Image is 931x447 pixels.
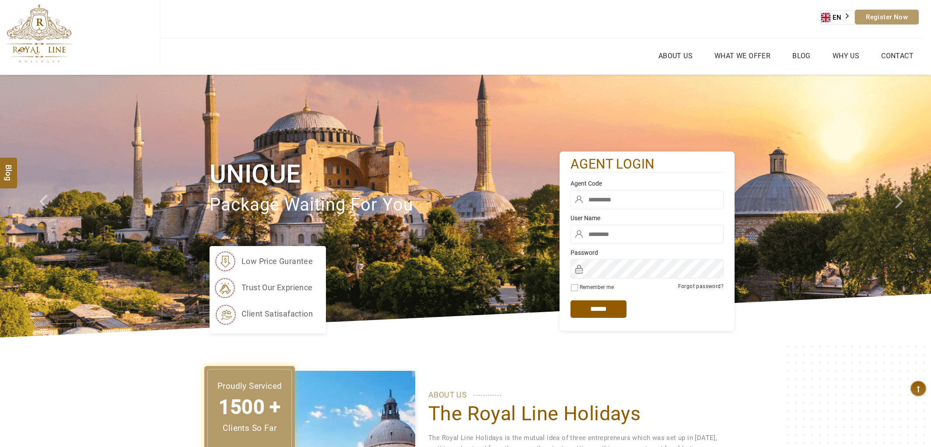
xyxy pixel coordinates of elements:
span: ............ [473,387,502,400]
li: low price gurantee [214,250,313,272]
a: Contact [879,49,916,62]
a: Forgot password? [678,283,724,289]
li: client satisafaction [214,303,313,325]
p: package waiting for you [210,190,560,220]
h2: agent login [570,156,724,173]
label: Password [570,248,724,257]
a: About Us [656,49,695,62]
a: Why Us [830,49,861,62]
a: EN [821,11,854,24]
label: Remember me [580,284,614,290]
h1: The Royal Line Holidays [428,401,721,426]
div: Language [821,11,855,25]
li: trust our exprience [214,277,313,299]
a: Blog [790,49,813,62]
a: What we Offer [712,49,773,62]
label: Agent Code [570,179,724,188]
label: User Name [570,214,724,222]
img: The Royal Line Holidays [7,4,72,63]
p: ABOUT US [428,388,721,401]
a: Register Now [855,10,919,25]
a: Check next image [885,75,931,338]
h1: Unique [210,158,560,190]
span: Blog [3,165,14,172]
a: Check next prev [28,75,74,338]
aside: Language selected: English [821,11,855,25]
